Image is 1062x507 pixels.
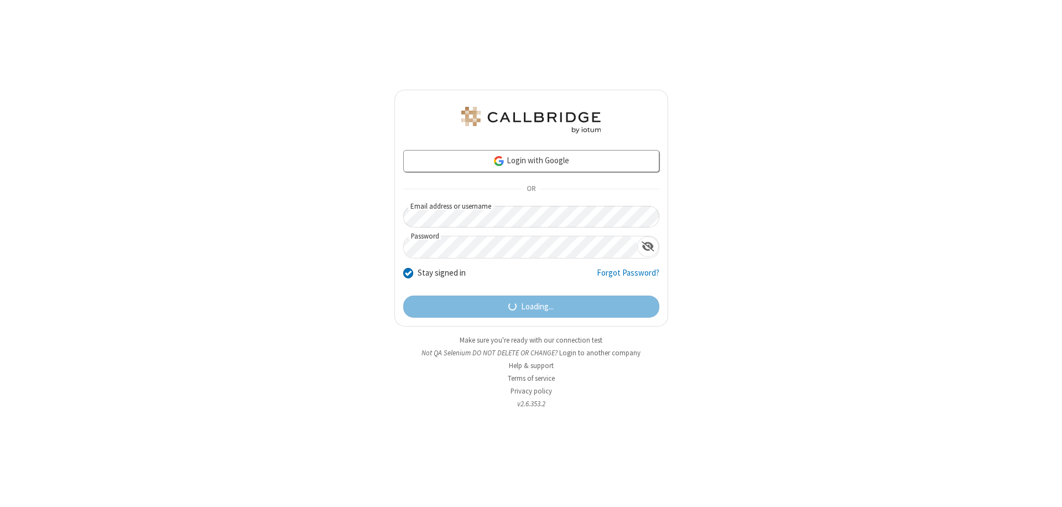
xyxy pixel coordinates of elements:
a: Login with Google [403,150,659,172]
a: Terms of service [508,374,555,383]
a: Make sure you're ready with our connection test [460,335,602,345]
img: QA Selenium DO NOT DELETE OR CHANGE [459,107,603,133]
button: Login to another company [559,348,641,358]
li: v2.6.353.2 [394,399,668,409]
input: Password [404,236,637,258]
span: OR [522,182,540,197]
span: Loading... [521,301,554,313]
div: Show password [637,236,659,257]
a: Forgot Password? [597,267,659,288]
a: Help & support [509,361,554,370]
a: Privacy policy [511,386,552,396]
label: Stay signed in [418,267,466,280]
button: Loading... [403,296,659,318]
li: Not QA Selenium DO NOT DELETE OR CHANGE? [394,348,668,358]
img: google-icon.png [493,155,505,167]
input: Email address or username [403,206,659,227]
